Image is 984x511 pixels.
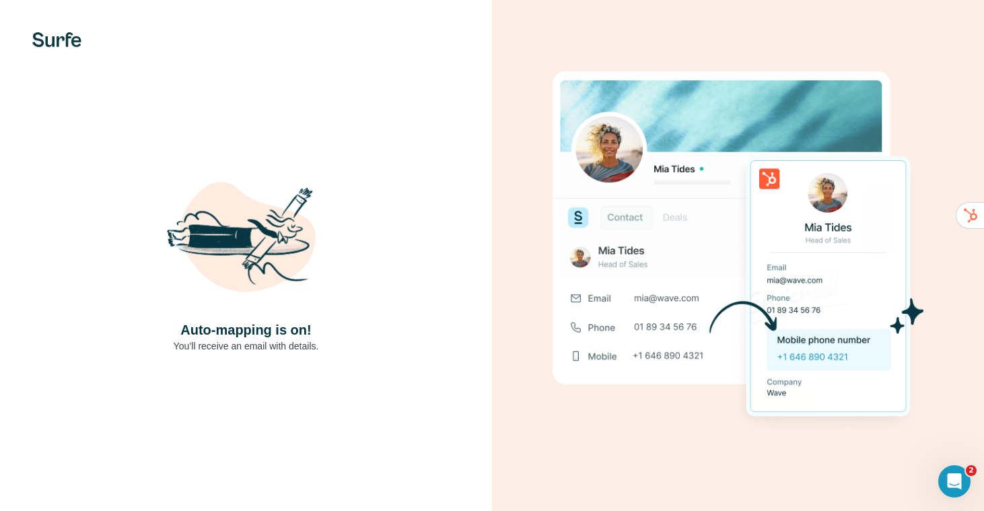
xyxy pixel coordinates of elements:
[938,465,971,498] iframe: Intercom live chat
[32,32,81,47] img: Surfe's logo
[166,159,327,320] img: Shaka Illustration
[174,339,319,353] p: You’ll receive an email with details.
[180,320,311,339] h4: Auto-mapping is on!
[966,465,977,476] span: 2
[553,71,924,440] img: Download Success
